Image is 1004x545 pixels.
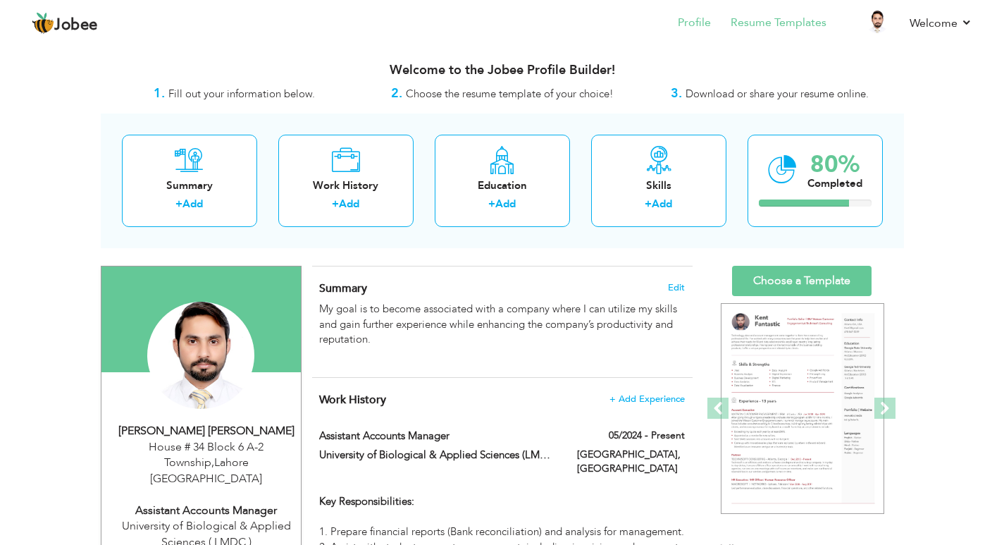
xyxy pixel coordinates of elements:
[319,429,556,443] label: Assistant Accounts Manager
[54,18,98,33] span: Jobee
[319,281,367,296] span: Summary
[112,423,301,439] div: [PERSON_NAME] [PERSON_NAME]
[495,197,516,211] a: Add
[319,392,386,408] span: Work History
[147,302,254,409] img: Syed Asad Ullah Kazmi
[577,448,685,476] label: [GEOGRAPHIC_DATA], [GEOGRAPHIC_DATA]
[609,394,685,404] span: + Add Experience
[319,494,414,508] strong: Key Responsibilities:
[671,85,682,102] strong: 3.
[319,302,684,362] div: My goal is to become associated with a company where I can utilize my skills and gain further exp...
[678,15,711,31] a: Profile
[686,87,869,101] span: Download or share your resume online.
[175,197,182,212] label: +
[668,283,685,293] span: Edit
[101,63,904,78] h3: Welcome to the Jobee Profile Builder!
[807,176,862,191] div: Completed
[112,503,301,519] div: Assistant Accounts Manager
[602,178,715,193] div: Skills
[290,178,402,193] div: Work History
[319,281,684,295] h4: Adding a summary is a quick and easy way to highlight your experience and interests.
[609,429,685,443] label: 05/2024 - Present
[645,197,652,212] label: +
[32,12,54,35] img: jobee.io
[652,197,672,211] a: Add
[866,11,888,33] img: Profile Img
[211,455,214,470] span: ,
[731,15,826,31] a: Resume Templates
[339,197,359,211] a: Add
[406,87,614,101] span: Choose the resume template of your choice!
[910,15,972,32] a: Welcome
[112,439,301,488] div: House # 34 Block 6 A-2 Township Lahore [GEOGRAPHIC_DATA]
[391,85,402,102] strong: 2.
[807,153,862,176] div: 80%
[32,12,98,35] a: Jobee
[133,178,246,193] div: Summary
[182,197,203,211] a: Add
[168,87,315,101] span: Fill out your information below.
[319,448,556,463] label: University of Biological & Applied Sciences (LMDC)
[154,85,165,102] strong: 1.
[332,197,339,212] label: +
[446,178,559,193] div: Education
[488,197,495,212] label: +
[319,393,684,407] h4: This helps to show the companies you have worked for.
[732,266,872,296] a: Choose a Template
